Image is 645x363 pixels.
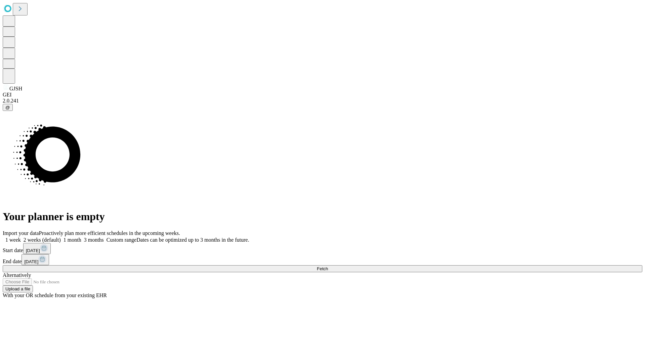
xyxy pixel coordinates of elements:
span: Custom range [106,237,136,243]
span: 2 weeks (default) [24,237,61,243]
button: [DATE] [21,254,49,265]
button: Upload a file [3,285,33,292]
span: 1 week [5,237,21,243]
span: [DATE] [26,248,40,253]
div: Start date [3,243,642,254]
span: Fetch [317,266,328,271]
span: 3 months [84,237,104,243]
h1: Your planner is empty [3,210,642,223]
div: GEI [3,92,642,98]
button: @ [3,104,13,111]
span: @ [5,105,10,110]
div: End date [3,254,642,265]
span: [DATE] [24,259,38,264]
span: Import your data [3,230,39,236]
div: 2.0.241 [3,98,642,104]
span: Dates can be optimized up to 3 months in the future. [136,237,249,243]
span: With your OR schedule from your existing EHR [3,292,107,298]
span: 1 month [63,237,81,243]
span: Proactively plan more efficient schedules in the upcoming weeks. [39,230,180,236]
span: Alternatively [3,272,31,278]
button: [DATE] [23,243,51,254]
button: Fetch [3,265,642,272]
span: GJSH [9,86,22,91]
